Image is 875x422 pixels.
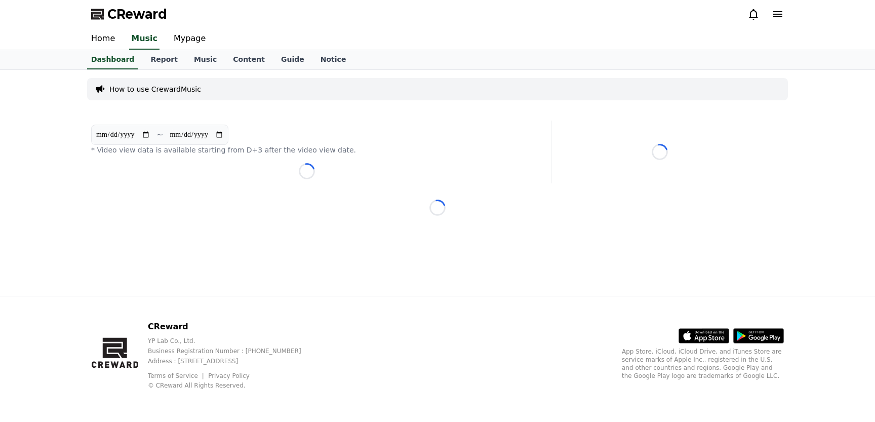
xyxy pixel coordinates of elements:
a: How to use CrewardMusic [109,84,201,94]
a: Report [142,50,186,69]
a: CReward [91,6,167,22]
p: ~ [156,129,163,141]
a: Notice [312,50,354,69]
a: Terms of Service [148,372,206,379]
a: Mypage [166,28,214,50]
a: Guide [273,50,312,69]
p: Business Registration Number : [PHONE_NUMBER] [148,347,317,355]
a: Music [186,50,225,69]
a: Privacy Policy [208,372,250,379]
p: CReward [148,321,317,333]
a: Content [225,50,273,69]
a: Dashboard [87,50,138,69]
p: YP Lab Co., Ltd. [148,337,317,345]
a: Music [129,28,160,50]
span: CReward [107,6,167,22]
p: © CReward All Rights Reserved. [148,381,317,390]
p: App Store, iCloud, iCloud Drive, and iTunes Store are service marks of Apple Inc., registered in ... [622,348,784,380]
p: * Video view data is available starting from D+3 after the video view date. [91,145,523,155]
a: Home [83,28,123,50]
p: Address : [STREET_ADDRESS] [148,357,317,365]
